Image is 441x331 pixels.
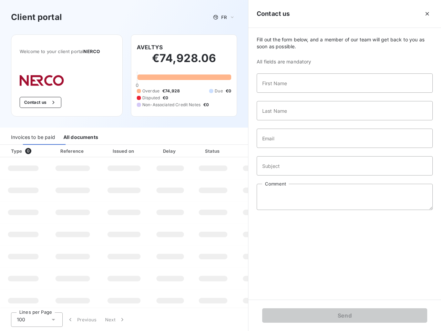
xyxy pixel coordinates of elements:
[25,148,31,154] span: 0
[151,148,190,154] div: Delay
[193,148,234,154] div: Status
[215,88,223,94] span: Due
[137,51,231,72] h2: €74,928.06
[257,156,433,175] input: placeholder
[257,101,433,120] input: placeholder
[236,148,280,154] div: Amount
[142,102,201,108] span: Non-Associated Credit Notes
[257,9,290,19] h5: Contact us
[20,49,114,54] span: Welcome to your client portal
[100,148,148,154] div: Issued on
[17,316,25,323] span: 100
[83,49,100,54] span: NERCO
[136,82,139,88] span: 0
[262,308,427,323] button: Send
[101,312,130,327] button: Next
[226,88,231,94] span: €0
[257,36,433,50] span: Fill out the form below, and a member of our team will get back to you as soon as possible.
[137,43,163,51] h6: AVELTYS
[257,58,433,65] span: All fields are mandatory
[20,75,64,86] img: Company logo
[257,129,433,148] input: placeholder
[63,312,101,327] button: Previous
[11,130,55,145] div: Invoices to be paid
[142,88,160,94] span: Overdue
[60,148,84,154] div: Reference
[203,102,209,108] span: €0
[63,130,98,145] div: All documents
[257,73,433,93] input: placeholder
[221,14,227,20] span: FR
[7,148,45,154] div: Type
[20,97,61,108] button: Contact us
[163,95,168,101] span: €0
[162,88,180,94] span: €74,928
[142,95,160,101] span: Disputed
[11,11,62,23] h3: Client portal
